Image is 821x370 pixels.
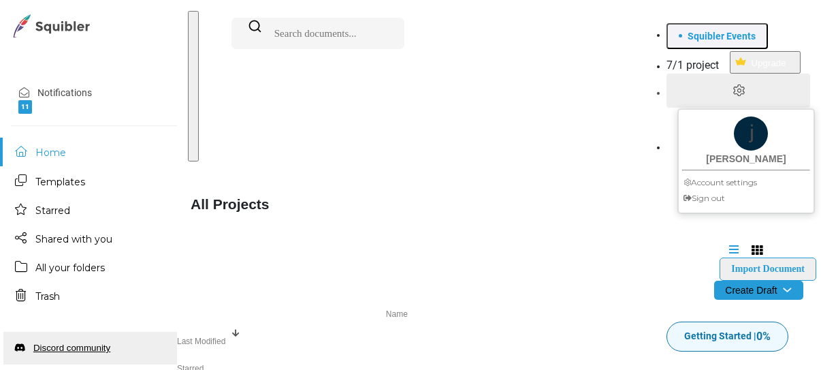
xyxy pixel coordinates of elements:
[182,194,816,215] p: All Projects
[730,51,801,74] button: Upgrade
[3,138,177,166] a: Home
[688,29,756,43] span: Squibler Events
[3,253,177,281] a: All your folders
[3,225,177,252] a: Shared with you
[18,100,32,114] span: 11
[684,328,771,345] span: Getting Started |
[231,18,404,49] input: Search documents...
[756,330,771,343] span: 0%
[33,343,110,353] u: Discord community
[752,52,786,68] span: Upgrade
[679,190,814,206] div: Sign out
[11,14,93,37] img: squibler logo
[714,281,803,300] button: Create Draft
[720,258,816,281] button: Import Document
[7,79,177,121] a: Notifications11
[3,168,177,195] a: Templates
[679,174,814,190] a: Account settings
[666,23,768,49] button: Squibler Events
[386,308,408,319] p: Name
[731,264,805,274] span: Import Document
[188,11,199,161] button: Toggle navigation
[666,49,719,74] span: 7/1 project
[3,282,177,309] a: Trash
[177,335,225,346] p: Last Modified
[679,152,814,166] div: [PERSON_NAME]
[3,196,177,223] a: Starred
[666,322,788,352] button: Getting Started |0%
